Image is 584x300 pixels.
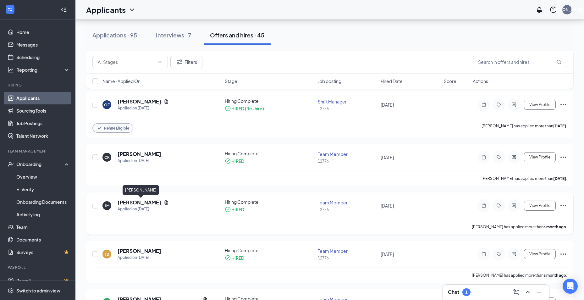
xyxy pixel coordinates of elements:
a: E-Verify [16,183,70,196]
button: Minimize [534,287,544,297]
a: Home [16,26,70,38]
div: CR [104,155,110,160]
a: PayrollCrown [16,274,70,287]
div: Offers and hires · 45 [210,31,264,39]
div: Team Management [8,148,69,154]
input: All Stages [98,58,155,65]
div: HIRED [231,255,244,261]
svg: Ellipses [559,101,567,108]
p: [PERSON_NAME] has applied more than . [472,224,567,230]
svg: ActiveChat [510,203,518,208]
svg: CheckmarkCircle [225,158,231,164]
svg: Note [480,252,488,257]
button: View Profile [524,100,556,110]
input: Search in offers and hires [473,56,567,68]
div: HIRED (Re-hire) [231,105,264,112]
a: Talent Network [16,130,70,142]
a: Applicants [16,92,70,104]
h5: [PERSON_NAME] [118,247,161,254]
span: Rehire Eligible [104,125,129,131]
div: Shift Manager [318,98,377,105]
h5: [PERSON_NAME] [118,151,161,158]
div: Onboarding [16,161,65,167]
span: Hired Date [381,78,403,84]
h3: Chat [448,289,459,296]
span: [DATE] [381,251,394,257]
div: Applied on [DATE] [118,158,161,164]
div: 12776 [318,207,377,212]
svg: ChevronDown [157,59,163,64]
div: Team Member [318,151,377,157]
svg: QuestionInfo [549,6,557,14]
svg: WorkstreamLogo [7,6,13,13]
span: View Profile [529,155,550,159]
b: [DATE] [553,176,566,181]
svg: CheckmarkCircle [225,105,231,112]
div: Applications · 95 [92,31,137,39]
div: Team Member [318,199,377,206]
p: [PERSON_NAME] has applied more than . [482,176,567,181]
a: Scheduling [16,51,70,64]
svg: Settings [8,287,14,294]
div: 12776 [318,158,377,164]
span: [DATE] [381,203,394,208]
a: Job Postings [16,117,70,130]
span: Stage [225,78,237,84]
button: ComposeMessage [511,287,521,297]
button: View Profile [524,249,556,259]
div: 12776 [318,255,377,261]
button: View Profile [524,152,556,162]
svg: Analysis [8,67,14,73]
span: Score [444,78,456,84]
span: [DATE] [381,154,394,160]
svg: CheckmarkCircle [225,255,231,261]
svg: Minimize [535,288,543,296]
svg: ComposeMessage [513,288,520,296]
button: Filter Filters [170,56,202,68]
svg: Tag [495,203,503,208]
div: Hiring [8,82,69,88]
div: JM [105,203,109,208]
div: 1 [465,290,468,295]
svg: Note [480,203,488,208]
a: Messages [16,38,70,51]
div: OF [104,102,110,108]
p: [PERSON_NAME] has applied more than . [472,273,567,278]
svg: Collapse [61,7,67,13]
div: HIRED [231,158,244,164]
div: Payroll [8,265,69,270]
svg: Ellipses [559,202,567,209]
div: Applied on [DATE] [118,254,161,261]
b: a month ago [543,225,566,229]
span: Name · Applied On [102,78,140,84]
a: Onboarding Documents [16,196,70,208]
svg: Note [480,155,488,160]
div: HIRED [231,206,244,213]
div: Hiring Complete [225,98,314,104]
span: View Profile [529,103,550,107]
h1: Applicants [86,4,126,15]
svg: Ellipses [559,250,567,258]
svg: Filter [176,58,183,66]
svg: ActiveChat [510,252,518,257]
a: Sourcing Tools [16,104,70,117]
span: View Profile [529,252,550,256]
div: Reporting [16,67,70,73]
svg: Document [164,200,169,205]
div: Hiring Complete [225,150,314,157]
a: Documents [16,233,70,246]
h5: [PERSON_NAME] [118,199,161,206]
a: Overview [16,170,70,183]
div: [PERSON_NAME] [123,185,159,195]
button: View Profile [524,201,556,211]
span: Actions [473,78,488,84]
svg: Notifications [536,6,543,14]
div: TB [105,252,109,257]
svg: Tag [495,102,503,107]
svg: Document [164,99,169,104]
a: Team [16,221,70,233]
svg: ChevronDown [128,6,136,14]
svg: ActiveChat [510,102,518,107]
div: Interviews · 7 [156,31,191,39]
div: Applied on [DATE] [118,206,169,212]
